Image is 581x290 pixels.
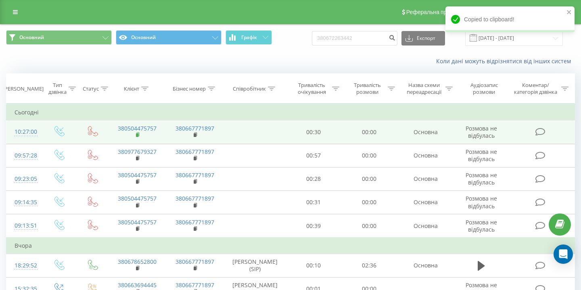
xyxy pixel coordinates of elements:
td: [PERSON_NAME] (SIP) [224,254,286,277]
a: 380667771897 [176,148,214,155]
div: [PERSON_NAME] [3,85,44,92]
div: Статус [83,85,99,92]
span: Розмова не відбулась [466,124,497,139]
a: 380667771897 [176,195,214,202]
span: Реферальна програма [406,9,466,15]
td: Основна [397,144,455,167]
td: 00:00 [341,167,397,191]
a: 380667771897 [176,281,214,289]
td: 00:57 [286,144,342,167]
a: 380504475757 [118,124,157,132]
td: Основна [397,120,455,144]
div: Клієнт [124,85,139,92]
span: Графік [241,35,257,40]
div: 09:57:28 [15,148,34,164]
td: 00:28 [286,167,342,191]
div: Аудіозапис розмови [462,82,506,95]
button: Графік [226,30,272,45]
a: 380504475757 [118,218,157,226]
a: 380667771897 [176,218,214,226]
div: 09:23:05 [15,171,34,187]
div: 09:14:35 [15,195,34,210]
button: Основний [6,30,112,45]
a: 380667771897 [176,171,214,179]
a: 380504475757 [118,195,157,202]
span: Основний [19,34,44,41]
a: 380667771897 [176,124,214,132]
a: 380977679327 [118,148,157,155]
td: Основна [397,191,455,214]
a: 380678652800 [118,258,157,265]
div: 10:27:00 [15,124,34,140]
input: Пошук за номером [312,31,397,46]
div: Тривалість очікування [293,82,330,95]
td: Основна [397,214,455,238]
a: 380663694445 [118,281,157,289]
td: 00:00 [341,214,397,238]
button: Основний [116,30,222,45]
td: 00:10 [286,254,342,277]
td: 00:00 [341,144,397,167]
td: Вчора [6,238,575,254]
td: Основна [397,254,455,277]
div: Open Intercom Messenger [554,244,573,264]
span: Розмова не відбулась [466,171,497,186]
td: Сьогодні [6,104,575,120]
div: Коментар/категорія дзвінка [512,82,559,95]
td: 02:36 [341,254,397,277]
div: Назва схеми переадресації [404,82,443,95]
a: 380504475757 [118,171,157,179]
a: 380667771897 [176,258,214,265]
div: Copied to clipboard! [445,6,575,32]
div: Тип дзвінка [48,82,67,95]
button: Експорт [401,31,445,46]
td: 00:39 [286,214,342,238]
td: 00:00 [341,191,397,214]
div: Співробітник [233,85,266,92]
span: Розмова не відбулась [466,148,497,163]
button: close [566,9,572,17]
td: Основна [397,167,455,191]
a: Коли дані можуть відрізнятися вiд інших систем [436,57,575,65]
div: Тривалість розмови [349,82,386,95]
td: 00:00 [341,120,397,144]
div: Бізнес номер [173,85,206,92]
td: 00:31 [286,191,342,214]
span: Розмова не відбулась [466,195,497,209]
div: 18:29:52 [15,258,34,273]
td: 00:30 [286,120,342,144]
span: Розмова не відбулась [466,218,497,233]
div: 09:13:51 [15,218,34,234]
